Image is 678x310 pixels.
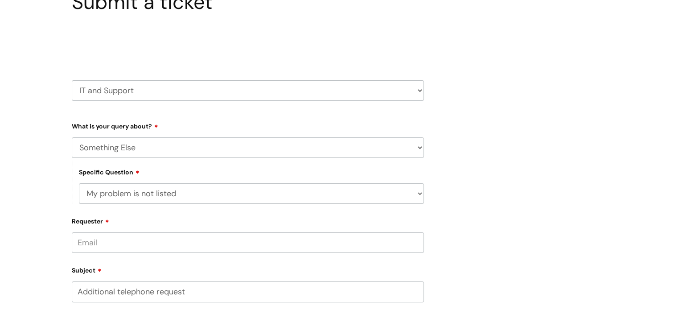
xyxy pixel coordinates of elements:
[72,35,424,51] h2: Select issue type
[79,167,140,176] label: Specific Question
[72,215,424,225] label: Requester
[72,120,424,130] label: What is your query about?
[72,264,424,274] label: Subject
[72,232,424,253] input: Email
